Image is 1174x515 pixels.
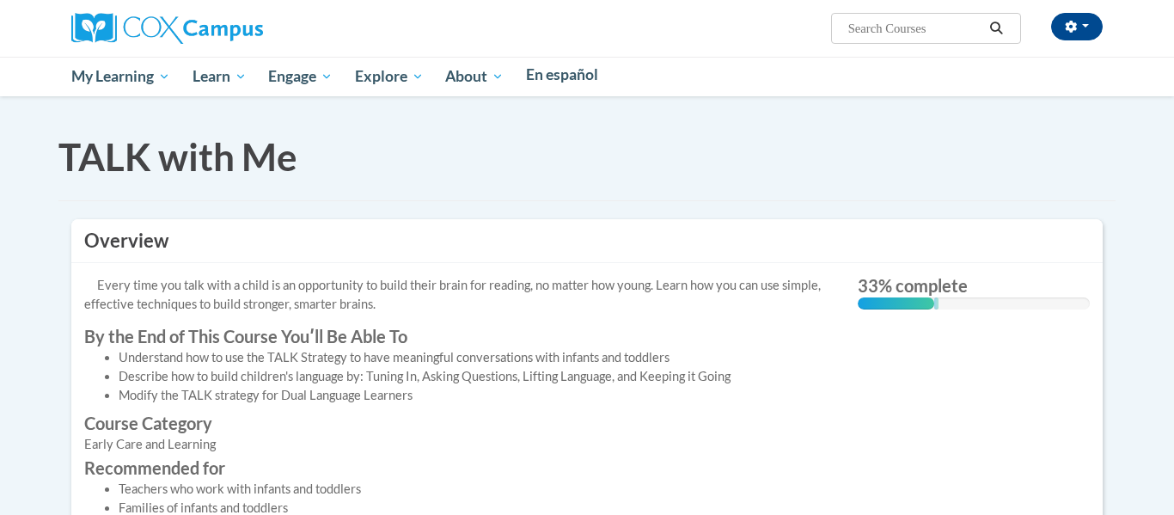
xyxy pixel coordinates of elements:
a: Learn [181,57,258,96]
label: 33% complete [858,276,1090,295]
button: Search [984,18,1010,39]
span: About [445,66,504,87]
span: Engage [268,66,333,87]
img: Cox Campus [71,13,263,44]
label: Course Category [84,414,832,432]
a: Explore [344,57,435,96]
i:  [989,22,1005,35]
li: Modify the TALK strategy for Dual Language Learners [119,386,832,405]
a: Engage [257,57,344,96]
a: Cox Campus [71,20,263,34]
div: Early Care and Learning [84,435,832,454]
label: Recommended for [84,458,832,477]
li: Teachers who work with infants and toddlers [119,480,832,499]
a: About [435,57,516,96]
div: 0.001% [934,297,939,310]
span: En español [526,65,598,83]
span: TALK with Me [58,134,297,179]
div: Main menu [46,57,1128,96]
label: By the End of This Course Youʹll Be Able To [84,327,832,346]
a: My Learning [60,57,181,96]
li: Understand how to use the TALK Strategy to have meaningful conversations with infants and toddlers [119,348,832,367]
span: Learn [193,66,247,87]
p: Every time you talk with a child is an opportunity to build their brain for reading, no matter ho... [84,276,832,314]
span: Explore [355,66,424,87]
li: Describe how to build children's language by: Tuning In, Asking Questions, Lifting Language, and ... [119,367,832,386]
input: Search Courses [847,18,984,39]
button: Account Settings [1051,13,1103,40]
a: En español [515,57,609,93]
div: 33% complete [858,297,934,310]
h3: Overview [84,228,1090,254]
span: My Learning [71,66,170,87]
